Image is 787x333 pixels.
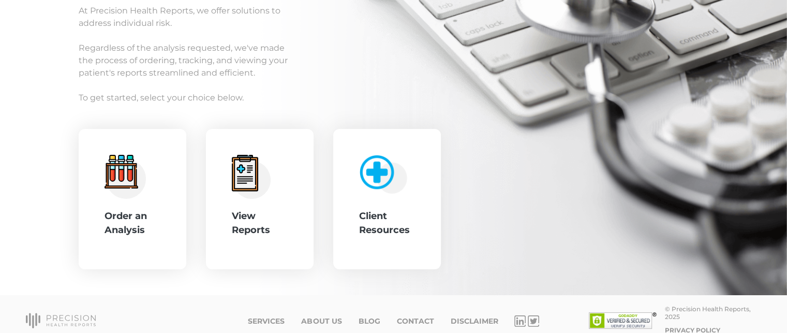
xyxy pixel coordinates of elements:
div: © Precision Health Reports, 2025 [665,305,761,321]
p: Regardless of the analysis requested, we've made the process of ordering, tracking, and viewing y... [79,42,708,79]
a: Services [248,317,285,326]
a: Blog [358,317,380,326]
div: View Reports [232,209,288,237]
img: client-resource.c5a3b187.png [354,150,408,194]
div: Order an Analysis [105,209,160,237]
a: Disclaimer [450,317,498,326]
img: SSL site seal - click to verify [589,312,657,329]
p: At Precision Health Reports, we offer solutions to address individual risk. [79,5,708,30]
p: To get started, select your choice below. [79,92,708,104]
a: Contact [396,317,434,326]
div: Client Resources [359,209,415,237]
a: About Us [301,317,341,326]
